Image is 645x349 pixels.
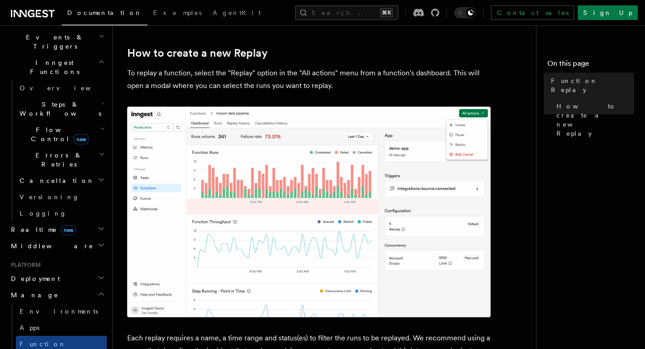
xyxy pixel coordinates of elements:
span: Apps [20,324,40,331]
span: Flow Control [16,125,100,143]
a: Function Replay [547,73,634,98]
a: Documentation [62,3,148,25]
span: AgentKit [213,9,261,16]
button: Toggle dark mode [454,7,476,18]
span: How to create a new Replay [556,102,634,138]
span: Platform [7,261,41,269]
a: Examples [148,3,207,25]
span: Errors & Retries [16,151,99,169]
a: Apps [16,320,107,336]
button: Search...⌘K [295,5,398,20]
button: Middleware [7,238,107,254]
p: To replay a function, select the "Replay" option in the "All actions" menu from a function's dash... [127,67,491,92]
a: Logging [16,205,107,221]
span: new [61,225,76,235]
button: Events & Triggers [7,29,107,54]
a: Sign Up [578,5,638,20]
a: How to create a new Replay [553,98,634,142]
span: Manage [7,290,59,300]
span: Deployment [7,274,60,283]
kbd: ⌘K [380,8,393,17]
a: Environments [16,303,107,320]
button: Deployment [7,270,107,287]
span: Versioning [20,193,79,201]
span: Cancellation [16,176,94,185]
a: AgentKit [207,3,266,25]
span: Realtime [7,225,76,234]
button: Manage [7,287,107,303]
span: Function Replay [551,76,634,94]
span: Logging [20,210,67,217]
span: Examples [153,9,202,16]
span: Inngest Functions [7,58,98,76]
span: new [74,134,89,144]
button: Steps & Workflows [16,96,107,122]
span: Documentation [67,9,142,16]
button: Inngest Functions [7,54,107,80]
button: Cancellation [16,172,107,189]
span: Middleware [7,241,94,251]
button: Realtimenew [7,221,107,238]
button: Errors & Retries [16,147,107,172]
a: Versioning [16,189,107,205]
h4: On this page [547,58,634,73]
a: How to create a new Replay [127,47,268,59]
button: Flow Controlnew [16,122,107,147]
a: Contact sales [491,5,574,20]
span: Environments [20,308,98,315]
img: Replay button in function runs page [127,107,491,317]
span: Events & Triggers [7,33,99,51]
span: Steps & Workflows [16,100,101,118]
div: Inngest Functions [7,80,107,221]
span: Overview [20,84,113,92]
a: Overview [16,80,107,96]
